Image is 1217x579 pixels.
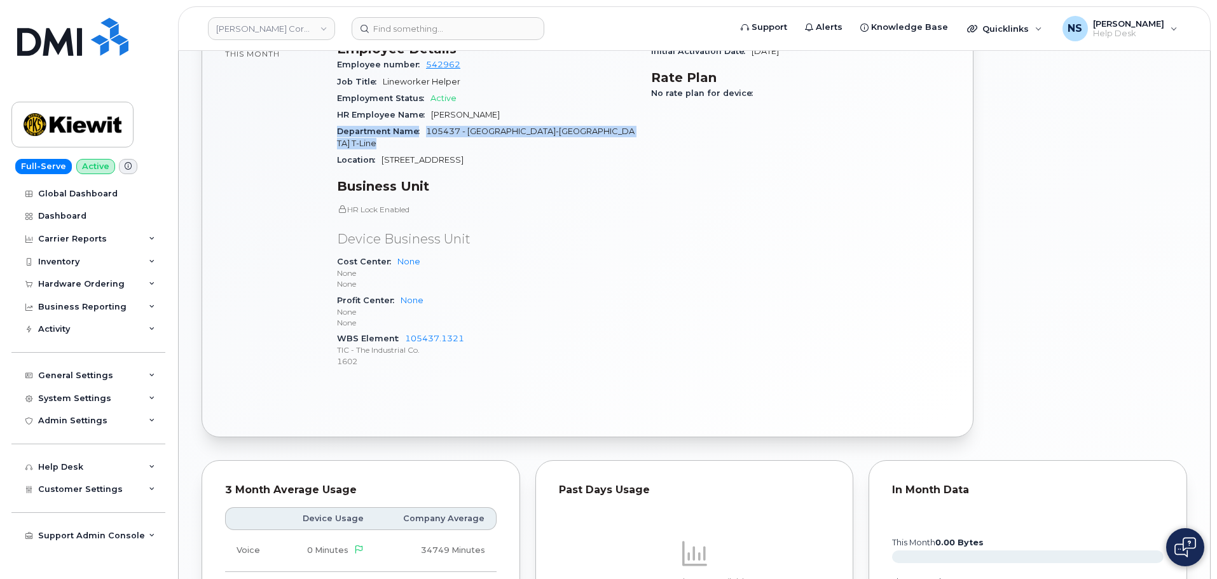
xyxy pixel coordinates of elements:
[426,60,460,69] a: 542962
[1093,29,1164,39] span: Help Desk
[337,179,636,194] h3: Business Unit
[337,278,636,289] p: None
[752,21,787,34] span: Support
[337,93,430,103] span: Employment Status
[397,257,420,266] a: None
[871,21,948,34] span: Knowledge Base
[337,306,636,317] p: None
[958,16,1051,41] div: Quicklinks
[337,268,636,278] p: None
[935,538,984,547] tspan: 0.00 Bytes
[337,356,636,367] p: 1602
[401,296,423,305] a: None
[337,230,636,249] p: Device Business Unit
[382,155,464,165] span: [STREET_ADDRESS]
[337,126,635,147] span: 105437 - [GEOGRAPHIC_DATA]-[GEOGRAPHIC_DATA] T-Line
[559,484,830,496] div: Past Days Usage
[1174,537,1196,557] img: Open chat
[337,296,401,305] span: Profit Center
[651,88,759,98] span: No rate plan for device
[337,334,405,343] span: WBS Element
[431,110,500,119] span: [PERSON_NAME]
[337,155,382,165] span: Location
[1054,16,1186,41] div: Noah Shelton
[732,15,796,40] a: Support
[405,334,464,343] a: 105437.1321
[337,126,426,136] span: Department Name
[892,484,1164,496] div: In Month Data
[383,77,460,86] span: Lineworker Helper
[225,484,497,496] div: 3 Month Average Usage
[307,545,348,555] span: 0 Minutes
[1068,21,1082,36] span: NS
[651,70,950,85] h3: Rate Plan
[337,257,397,266] span: Cost Center
[375,530,496,571] td: 34749 Minutes
[208,17,335,40] a: Kiewit Corporation
[278,507,375,530] th: Device Usage
[651,46,752,56] span: Initial Activation Date
[337,110,431,119] span: HR Employee Name
[851,15,957,40] a: Knowledge Base
[375,507,496,530] th: Company Average
[982,24,1029,34] span: Quicklinks
[752,46,779,56] span: [DATE]
[796,15,851,40] a: Alerts
[337,204,636,215] p: HR Lock Enabled
[891,538,984,547] text: this month
[225,530,278,571] td: Voice
[430,93,457,103] span: Active
[337,77,383,86] span: Job Title
[816,21,842,34] span: Alerts
[352,17,544,40] input: Find something...
[1093,18,1164,29] span: [PERSON_NAME]
[337,344,636,355] p: TIC - The Industrial Co.
[337,60,426,69] span: Employee number
[337,317,636,328] p: None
